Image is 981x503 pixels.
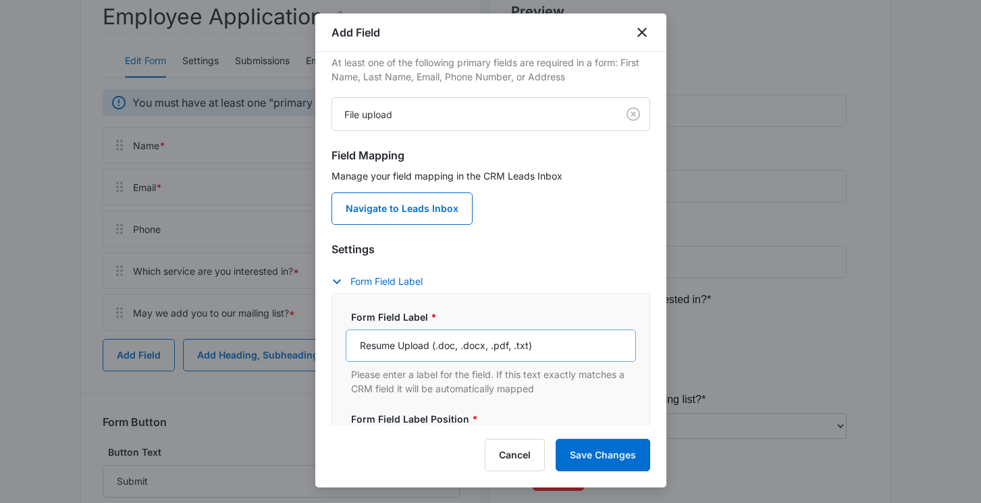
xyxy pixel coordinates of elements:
label: General Inquiry [14,292,87,308]
span: Submit [9,407,43,419]
button: Cancel [485,439,545,471]
button: close [634,24,650,41]
p: Please enter a label for the field. If this text exactly matches a CRM field it will be automatic... [351,367,636,396]
input: Form Field Label [346,329,636,362]
h1: Add Field [332,24,380,41]
label: Form Field Label Position [351,412,641,426]
button: Clear [622,103,644,125]
label: Option 2 [14,270,54,286]
p: At least one of the following primary fields are required in a form: First Name, Last Name, Email... [332,55,650,84]
a: Navigate to Leads Inbox [332,192,473,225]
label: Form Field Label [351,310,641,324]
button: Save Changes [556,439,650,471]
label: Option 3 [14,248,54,265]
h3: Field Mapping [332,147,650,163]
p: Manage your field mapping in the CRM Leads Inbox [332,169,650,183]
h3: Settings [332,241,650,257]
button: Form Field Label [332,273,436,290]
